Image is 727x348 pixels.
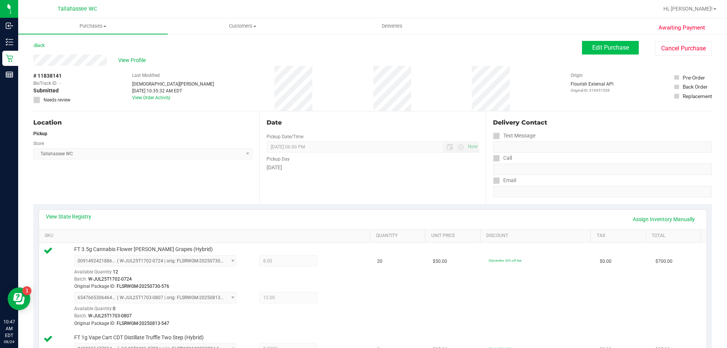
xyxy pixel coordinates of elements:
[18,23,168,30] span: Purchases
[74,303,245,318] div: Available Quantity:
[683,74,705,81] div: Pre-Order
[658,23,705,32] span: Awaiting Payment
[132,72,160,79] label: Last Modified
[118,56,148,64] span: View Profile
[74,313,87,318] span: Batch:
[683,92,712,100] div: Replacement
[663,6,713,12] span: Hi, [PERSON_NAME]!
[117,284,169,289] span: FLSRWGM-20250730-576
[571,72,583,79] label: Origin
[267,133,303,140] label: Pickup Date/Time
[431,233,477,239] a: Unit Price
[600,258,612,265] span: $0.00
[582,41,639,55] button: Edit Purchase
[3,339,15,345] p: 08/24
[371,23,413,30] span: Deliveries
[132,95,170,100] a: View Order Activity
[486,233,588,239] a: Discount
[88,313,132,318] span: W-JUL25T1703-0807
[74,246,213,253] span: FT 3.5g Cannabis Flower [PERSON_NAME] Grapes (Hybrid)
[493,130,535,141] label: Text Message
[33,118,253,127] div: Location
[628,213,700,226] a: Assign Inventory Manually
[571,81,613,93] div: Flourish External API
[113,269,118,275] span: 12
[433,258,447,265] span: $50.00
[6,71,13,78] inline-svg: Reports
[317,18,467,34] a: Deliveries
[493,175,516,186] label: Email
[22,286,31,295] iframe: Resource center unread badge
[592,44,629,51] span: Edit Purchase
[33,80,58,87] span: BioTrack ID:
[6,55,13,62] inline-svg: Retail
[493,141,712,153] input: Format: (999) 999-9999
[18,18,168,34] a: Purchases
[3,318,15,339] p: 10:47 AM EDT
[377,258,382,265] span: 20
[88,276,132,282] span: W-JUL25T1702-0724
[45,233,367,239] a: SKU
[267,156,290,162] label: Pickup Day
[267,164,479,172] div: [DATE]
[493,118,712,127] div: Delivery Contact
[46,213,91,220] a: View State Registry
[493,164,712,175] input: Format: (999) 999-9999
[6,22,13,30] inline-svg: Inbound
[683,83,708,91] div: Back Order
[58,6,97,12] span: Tallahassee WC
[74,267,245,281] div: Available Quantity:
[376,233,422,239] a: Quantity
[113,306,115,311] span: 0
[488,259,521,262] span: 30premfire: 30% off line
[571,87,613,93] p: Original ID: 316951528
[74,276,87,282] span: Batch:
[74,334,204,341] span: FT 1g Vape Cart CDT Distillate Truffle Two Step (Hybrid)
[33,131,47,136] strong: Pickup
[267,118,479,127] div: Date
[168,23,317,30] span: Customers
[493,153,512,164] label: Call
[597,233,643,239] a: Tax
[6,38,13,46] inline-svg: Inventory
[132,87,214,94] div: [DATE] 10:35:32 AM EDT
[655,258,672,265] span: $700.00
[33,72,62,80] span: # 11838141
[74,284,115,289] span: Original Package ID:
[33,43,45,48] a: Back
[33,87,59,95] span: Submitted
[33,140,44,147] label: Store
[8,287,30,310] iframe: Resource center
[132,81,214,87] div: [DEMOGRAPHIC_DATA][PERSON_NAME]
[652,233,698,239] a: Total
[44,97,70,103] span: Needs review
[117,321,169,326] span: FLSRWGM-20250813-547
[168,18,317,34] a: Customers
[655,41,712,56] button: Cancel Purchase
[59,80,61,87] span: -
[74,321,115,326] span: Original Package ID:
